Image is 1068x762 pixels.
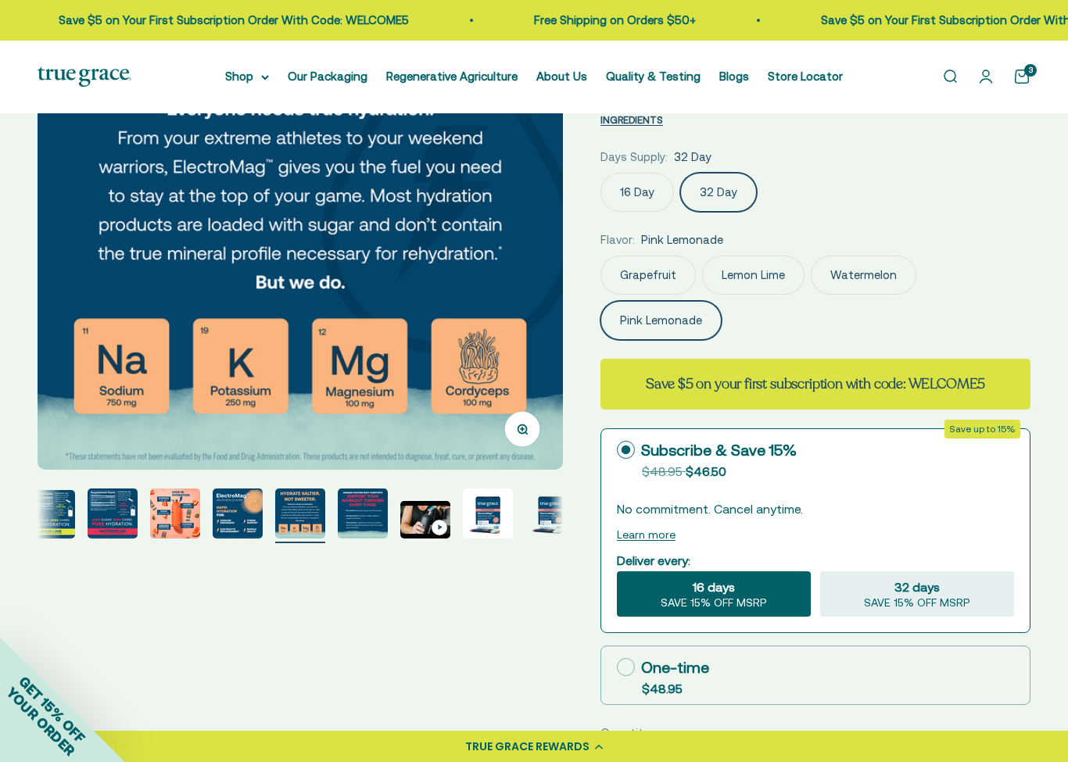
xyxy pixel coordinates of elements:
[25,490,75,538] img: ElectroMag™
[213,488,263,538] img: Rapid Hydration For: - Exercise endurance* - Stress support* - Electrolyte replenishment* - Muscl...
[768,70,843,83] a: Store Locator
[3,684,78,759] span: YOUR ORDER
[288,70,367,83] a: Our Packaging
[213,488,263,543] button: Go to item 8
[88,488,138,543] button: Go to item 6
[719,70,749,83] a: Blogs
[88,488,138,538] img: ElectroMag™
[525,488,575,538] img: ElectroMag™
[150,488,200,543] button: Go to item 7
[225,67,269,86] summary: Shop
[536,70,587,83] a: About Us
[1024,64,1037,77] cart-count: 3
[646,374,985,393] strong: Save $5 on your first subscription with code: WELCOME5
[463,488,513,538] img: ElectroMag™
[600,110,663,129] button: INGREDIENTS
[338,488,388,543] button: Go to item 10
[275,488,325,543] button: Go to item 9
[606,70,701,83] a: Quality & Testing
[338,488,388,538] img: ElectroMag™
[525,488,575,543] button: Go to item 13
[150,488,200,538] img: Magnesium for heart health and stress support* Chloride to support pH balance and oxygen flow* So...
[16,673,88,746] span: GET 15% OFF
[400,501,450,543] button: Go to item 11
[275,488,325,538] img: Everyone needs true hydration. From your extreme athletes to you weekend warriors, ElectroMag giv...
[641,231,723,249] span: Pink Lemonade
[600,231,635,249] legend: Flavor:
[58,11,408,30] p: Save $5 on Your First Subscription Order With Code: WELCOME5
[600,114,663,126] span: INGREDIENTS
[386,70,518,83] a: Regenerative Agriculture
[600,724,651,742] label: Quantity:
[600,148,668,166] legend: Days Supply:
[463,488,513,543] button: Go to item 12
[465,739,590,755] div: TRUE GRACE REWARDS
[674,148,711,166] span: 32 Day
[533,13,695,27] a: Free Shipping on Orders $50+
[25,490,75,543] button: Go to item 5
